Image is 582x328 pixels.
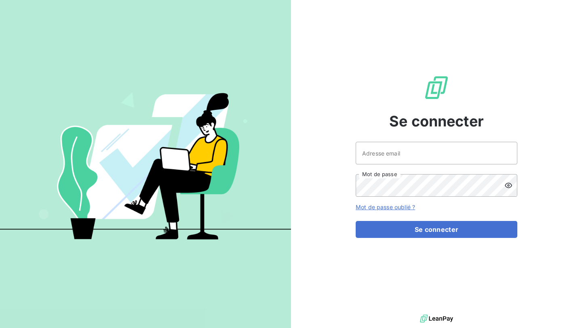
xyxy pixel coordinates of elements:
[424,75,449,101] img: Logo LeanPay
[420,313,453,325] img: logo
[356,142,517,164] input: placeholder
[389,110,484,132] span: Se connecter
[356,221,517,238] button: Se connecter
[356,204,415,210] a: Mot de passe oublié ?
